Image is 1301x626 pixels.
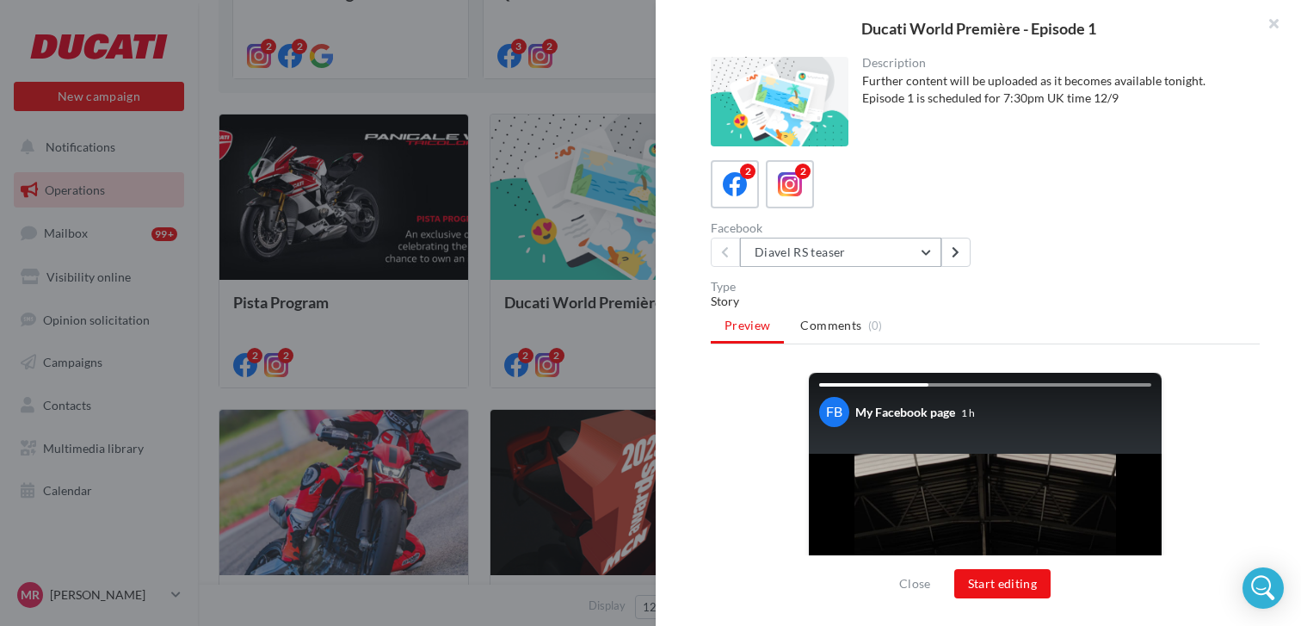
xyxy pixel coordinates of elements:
div: FB [819,397,849,427]
div: Description [862,57,1247,69]
span: Comments [800,317,861,334]
span: (0) [868,319,883,332]
button: Diavel RS teaser [740,238,941,267]
div: 1 h [961,406,975,420]
div: Type [711,281,1260,293]
div: My Facebook page [855,404,955,421]
div: Further content will be uploaded as it becomes available tonight. Episode 1 is scheduled for 7:30... [862,72,1247,107]
div: 2 [740,164,755,179]
div: Story [711,293,1260,310]
button: Start editing [954,569,1051,598]
div: Facebook [711,222,978,234]
div: Open Intercom Messenger [1242,567,1284,609]
div: Ducati World Première - Episode 1 [683,21,1273,36]
button: Close [892,573,938,594]
div: 2 [795,164,811,179]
